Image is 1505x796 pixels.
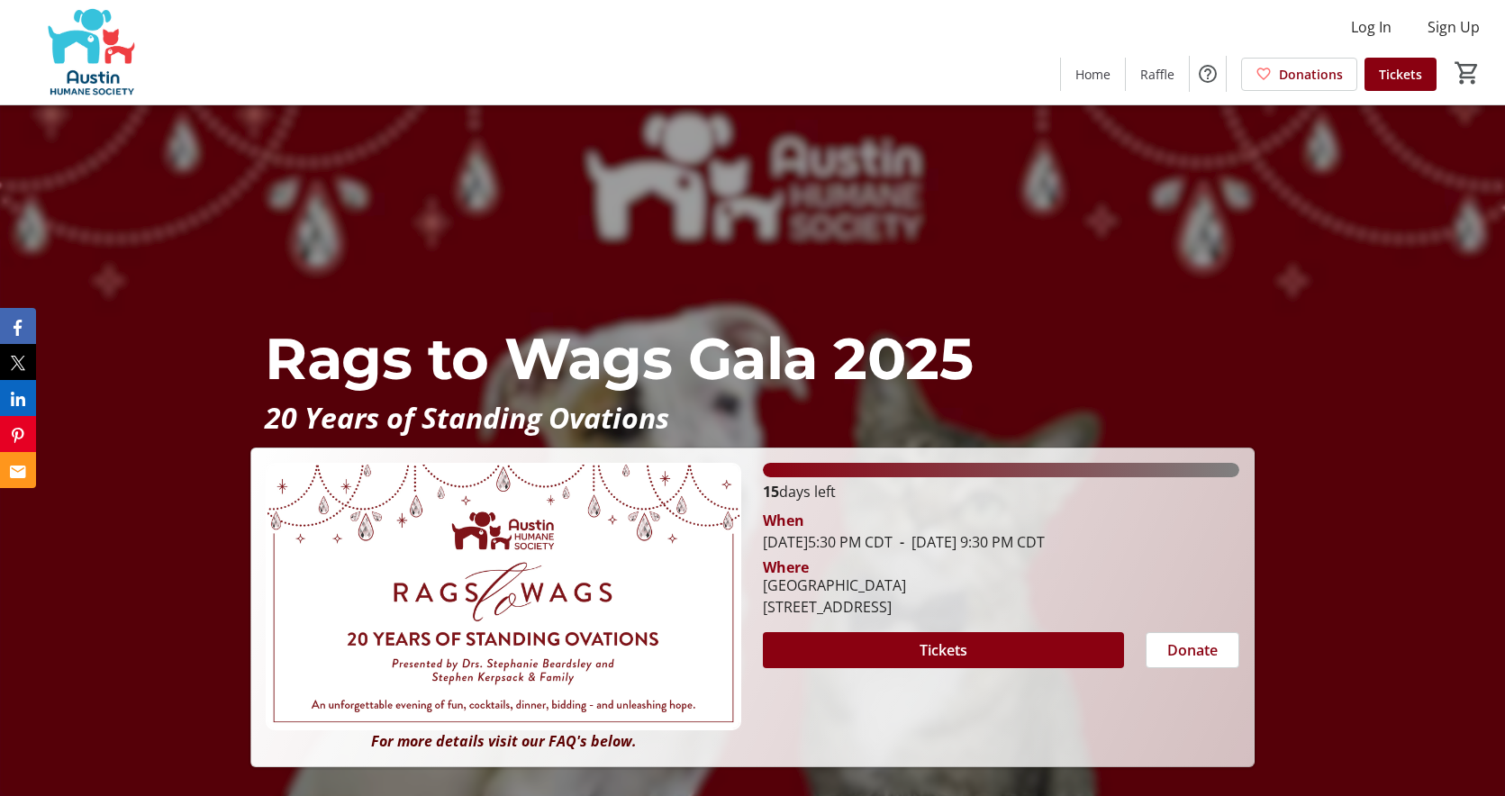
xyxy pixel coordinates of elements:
span: Donate [1167,639,1218,661]
div: [GEOGRAPHIC_DATA] [763,574,906,596]
span: Donations [1279,65,1343,84]
span: Tickets [920,639,967,661]
img: Austin Humane Society's Logo [11,7,171,97]
button: Log In [1337,13,1406,41]
button: Donate [1146,632,1239,668]
span: Sign Up [1428,16,1480,38]
button: Tickets [763,632,1123,668]
div: [STREET_ADDRESS] [763,596,906,618]
a: Home [1061,58,1125,91]
img: Campaign CTA Media Photo [266,463,741,730]
span: [DATE] 5:30 PM CDT [763,532,893,552]
em: 20 Years of Standing Ovations [265,398,669,437]
em: For more details visit our FAQ's below. [371,731,637,751]
span: - [893,532,911,552]
span: 15 [763,482,779,502]
div: When [763,510,804,531]
span: Home [1075,65,1111,84]
a: Raffle [1126,58,1189,91]
span: Raffle [1140,65,1174,84]
div: 100% of fundraising goal reached [763,463,1238,477]
p: Rags to Wags Gala 2025 [265,315,1239,402]
span: Log In [1351,16,1392,38]
div: Where [763,560,809,574]
a: Donations [1241,58,1357,91]
span: Tickets [1379,65,1422,84]
button: Cart [1451,57,1483,89]
span: [DATE] 9:30 PM CDT [893,532,1045,552]
a: Tickets [1364,58,1437,91]
button: Help [1190,56,1226,92]
p: days left [763,481,1238,502]
button: Sign Up [1413,13,1494,41]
